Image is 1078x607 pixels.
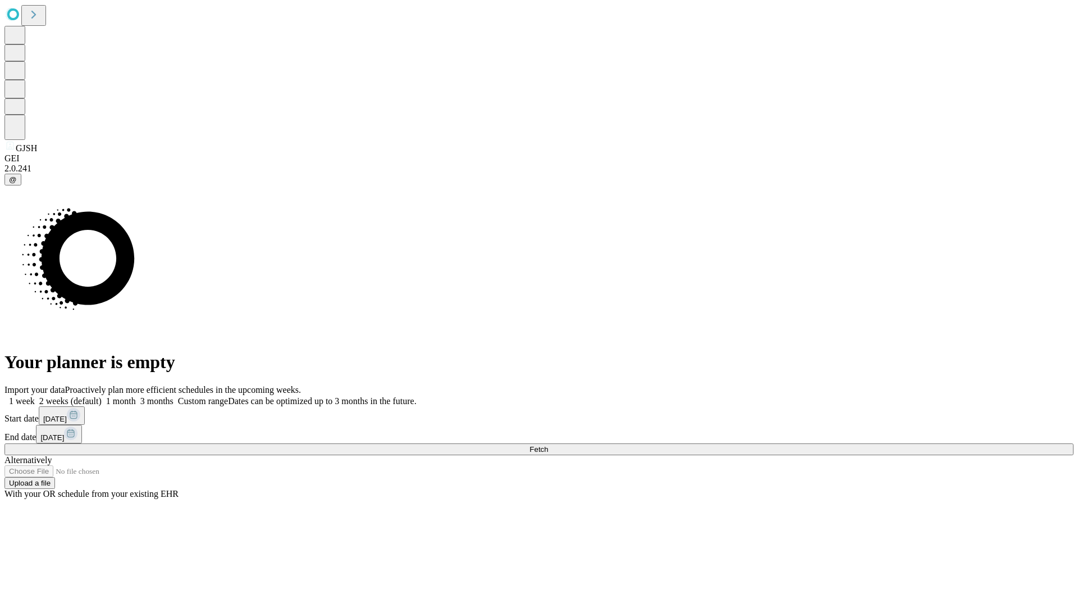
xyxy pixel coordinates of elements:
div: 2.0.241 [4,164,1074,174]
span: 1 month [106,396,136,406]
span: Import your data [4,385,65,395]
span: Custom range [178,396,228,406]
button: Fetch [4,443,1074,455]
button: Upload a file [4,477,55,489]
button: [DATE] [36,425,82,443]
span: [DATE] [40,433,64,442]
div: Start date [4,406,1074,425]
span: 1 week [9,396,35,406]
span: Fetch [529,445,548,454]
span: Alternatively [4,455,52,465]
span: With your OR schedule from your existing EHR [4,489,179,499]
span: [DATE] [43,415,67,423]
span: 3 months [140,396,173,406]
button: [DATE] [39,406,85,425]
div: End date [4,425,1074,443]
span: GJSH [16,143,37,153]
span: Proactively plan more efficient schedules in the upcoming weeks. [65,385,301,395]
div: GEI [4,153,1074,164]
span: 2 weeks (default) [39,396,102,406]
span: @ [9,175,17,184]
span: Dates can be optimized up to 3 months in the future. [228,396,416,406]
button: @ [4,174,21,185]
h1: Your planner is empty [4,352,1074,373]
